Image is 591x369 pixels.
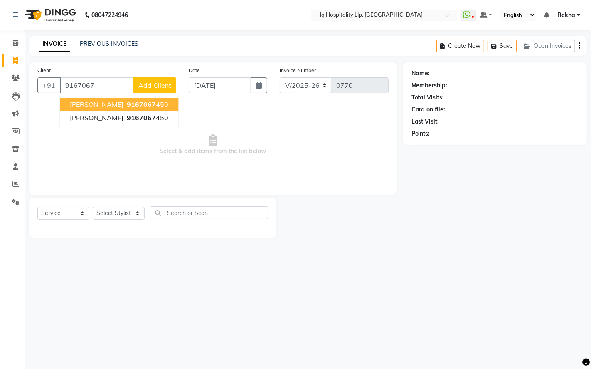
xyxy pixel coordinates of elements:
[436,40,484,52] button: Create New
[189,67,200,74] label: Date
[133,77,176,93] button: Add Client
[520,40,575,52] button: Open Invoices
[411,69,430,78] div: Name:
[411,129,430,138] div: Points:
[488,40,517,52] button: Save
[557,11,575,20] span: Rekha
[70,114,123,122] span: [PERSON_NAME]
[37,67,51,74] label: Client
[60,77,134,93] input: Search by Name/Mobile/Email/Code
[39,37,70,52] a: INVOICE
[21,3,78,27] img: logo
[125,100,168,109] ngb-highlight: 450
[70,100,123,109] span: [PERSON_NAME]
[80,40,138,47] a: PREVIOUS INVOICES
[127,100,156,109] span: 9167067
[411,105,446,114] div: Card on file:
[151,206,268,219] input: Search or Scan
[411,93,444,102] div: Total Visits:
[411,81,448,90] div: Membership:
[138,81,171,89] span: Add Client
[411,117,439,126] div: Last Visit:
[127,114,156,122] span: 9167067
[280,67,316,74] label: Invoice Number
[37,103,389,186] span: Select & add items from the list below
[125,114,168,122] ngb-highlight: 450
[37,77,61,93] button: +91
[91,3,128,27] b: 08047224946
